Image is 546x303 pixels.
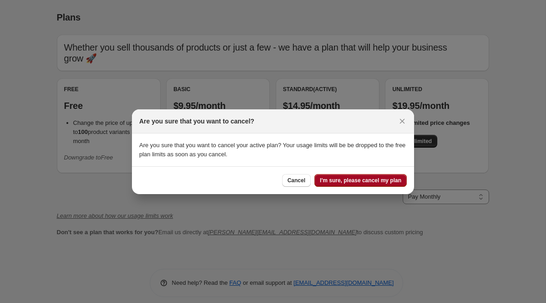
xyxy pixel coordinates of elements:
[139,141,407,159] p: Are you sure that you want to cancel your active plan? Your usage limits will be be dropped to th...
[396,115,409,128] button: Close
[288,177,305,184] span: Cancel
[320,177,401,184] span: I'm sure, please cancel my plan
[139,117,254,126] h2: Are you sure that you want to cancel?
[282,174,311,187] button: Cancel
[314,174,407,187] button: I'm sure, please cancel my plan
